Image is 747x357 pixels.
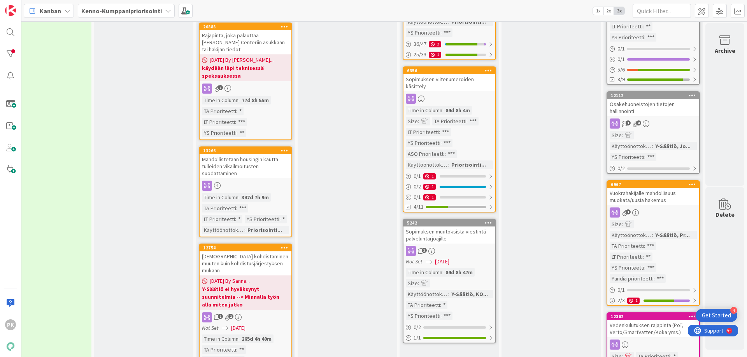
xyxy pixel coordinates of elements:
[39,3,43,9] div: 9+
[607,313,699,320] div: 12302
[445,150,446,158] span: :
[610,142,652,150] div: Käyttöönottokriittisyys
[423,173,436,179] div: 1
[199,146,292,237] a: 13266Mahdollistetaan housingin kautta tulleiden vikailmoitusten suodattaminenTime in Column:347d ...
[614,7,624,15] span: 3x
[403,322,495,332] div: 0/2
[444,106,472,115] div: 84d 8h 4m
[643,22,644,31] span: :
[611,93,699,98] div: 12112
[406,160,448,169] div: Käyttöönottokriittisyys
[5,5,16,16] img: Visit kanbanzone.com
[607,188,699,205] div: Vuokrahakijalle mahdollisuus muokata/uusia hakemus
[236,107,237,115] span: :
[202,204,236,212] div: TA Prioriteetti
[449,160,488,169] div: Priorisointi...
[449,290,490,298] div: Y-Säätiö, KO...
[203,24,291,30] div: 20888
[702,312,731,319] div: Get Started
[442,106,444,115] span: :
[406,301,440,309] div: TA Prioriteetti
[200,154,291,178] div: Mahdollistetaan housingin kautta tulleiden vikailmoitusten suodattaminen
[610,274,654,283] div: Pandia prioriteetti
[730,307,737,314] div: 4
[418,279,419,287] span: :
[423,194,436,200] div: 1
[607,164,699,173] div: 0/2
[593,7,603,15] span: 1x
[403,219,496,343] a: 5242Sopimuksen muutoksista viestintä palveluntarjoajilleNot Set[DATE]Time in Column:84d 8h 47mSiz...
[414,323,421,331] span: 0 / 2
[611,182,699,187] div: 6967
[407,220,495,226] div: 5242
[245,226,284,234] div: Priorisointi...
[429,41,441,47] div: 2
[653,142,693,150] div: Y-Säätiö, Jo...
[200,147,291,154] div: 13266
[200,244,291,251] div: 12754
[603,7,614,15] span: 2x
[633,4,691,18] input: Quick Filter...
[244,226,245,234] span: :
[279,215,281,223] span: :
[81,7,162,15] b: Kenno-Kumppanipriorisointi
[238,96,240,104] span: :
[406,139,440,147] div: YS Prioriteetti
[406,128,439,136] div: LT Prioriteetti
[240,96,271,104] div: 77d 8h 55m
[652,231,653,239] span: :
[231,324,245,332] span: [DATE]
[622,220,623,228] span: :
[448,17,449,26] span: :
[240,334,274,343] div: 265d 4h 49m
[40,6,61,16] span: Kanban
[439,128,440,136] span: :
[617,286,625,294] span: 0 / 1
[200,30,291,54] div: Rajapinta, joka palauttaa [PERSON_NAME] Centeriin asukkaan tai hakijan tiedot
[202,285,289,308] b: Y-Säätiö ei hyväksynyt suunnitelmia --> Minnalla työn alla miten jatko
[245,215,279,223] div: YS Prioriteetti
[435,258,449,266] span: [DATE]
[406,117,418,125] div: Size
[607,285,699,295] div: 0/1
[627,298,640,304] div: 1
[406,279,418,287] div: Size
[202,193,238,202] div: Time in Column
[444,268,475,277] div: 84d 8h 47m
[210,277,250,285] span: [DATE] By Sanna...
[448,160,449,169] span: :
[414,193,421,201] span: 0 / 1
[696,309,737,322] div: Open Get Started checklist, remaining modules: 4
[715,46,735,55] div: Archive
[466,117,468,125] span: :
[610,220,622,228] div: Size
[406,17,448,26] div: Käyttöönottokriittisyys
[607,99,699,116] div: Osakehuoneistojen tietojen hallinnointi
[607,92,699,99] div: 12112
[403,50,495,59] div: 25/331
[643,253,644,261] span: :
[429,52,441,58] div: 1
[403,74,495,91] div: Sopimuksen viitenumeroiden käsittely
[617,75,625,84] span: 8/9
[200,23,291,54] div: 20888Rajapinta, joka palauttaa [PERSON_NAME] Centeriin asukkaan tai hakijan tiedot
[644,242,645,250] span: :
[202,334,238,343] div: Time in Column
[611,314,699,319] div: 12302
[610,33,644,42] div: YS Prioriteetti
[202,215,235,223] div: LT Prioriteetti
[715,210,735,219] div: Delete
[202,129,237,137] div: YS Prioriteetti
[16,1,35,10] span: Support
[644,33,645,42] span: :
[607,181,699,205] div: 6967Vuokrahakijalle mahdollisuus muokata/uusia hakemus
[406,106,442,115] div: Time in Column
[652,142,653,150] span: :
[403,67,495,74] div: 6356
[240,193,271,202] div: 347d 7h 9m
[422,248,427,253] span: 3
[636,120,641,125] span: 4
[236,345,237,354] span: :
[202,64,289,80] b: käydään läpi teknisessä speksauksessa
[200,244,291,275] div: 12754[DEMOGRAPHIC_DATA] kohdistaminen muuten kuin kohdistusjärjestyksen mukaan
